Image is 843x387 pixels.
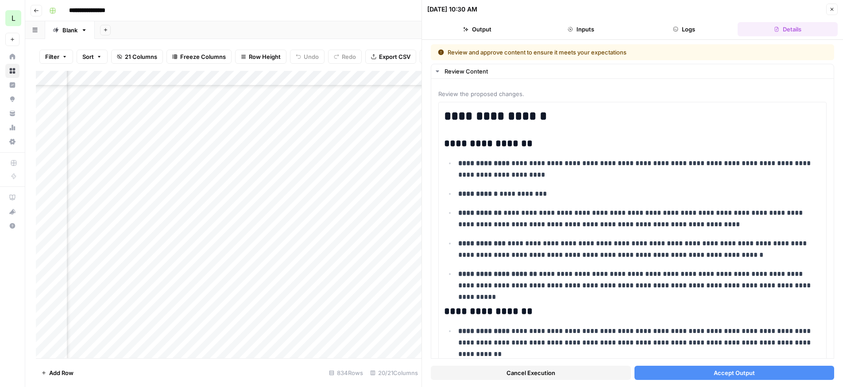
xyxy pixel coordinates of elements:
[714,368,755,377] span: Accept Output
[6,205,19,218] div: What's new?
[290,50,325,64] button: Undo
[45,21,95,39] a: Blank
[328,50,362,64] button: Redo
[431,366,631,380] button: Cancel Execution
[111,50,163,64] button: 21 Columns
[367,366,421,380] div: 20/21 Columns
[36,366,79,380] button: Add Row
[634,366,835,380] button: Accept Output
[5,106,19,120] a: Your Data
[365,50,416,64] button: Export CSV
[249,52,281,61] span: Row Height
[325,366,367,380] div: 834 Rows
[438,89,827,98] span: Review the proposed changes.
[5,219,19,233] button: Help + Support
[5,7,19,29] button: Workspace: Lob
[235,50,286,64] button: Row Height
[77,50,108,64] button: Sort
[445,67,828,76] div: Review Content
[166,50,232,64] button: Freeze Columns
[125,52,157,61] span: 21 Columns
[438,48,727,57] div: Review and approve content to ensure it meets your expectations
[5,190,19,205] a: AirOps Academy
[5,135,19,149] a: Settings
[180,52,226,61] span: Freeze Columns
[5,205,19,219] button: What's new?
[427,5,477,14] div: [DATE] 10:30 AM
[427,22,527,36] button: Output
[738,22,838,36] button: Details
[62,26,77,35] div: Blank
[5,92,19,106] a: Opportunities
[5,50,19,64] a: Home
[431,64,834,78] button: Review Content
[342,52,356,61] span: Redo
[379,52,410,61] span: Export CSV
[634,22,735,36] button: Logs
[12,13,15,23] span: L
[49,368,73,377] span: Add Row
[5,78,19,92] a: Insights
[82,52,94,61] span: Sort
[531,22,631,36] button: Inputs
[304,52,319,61] span: Undo
[5,64,19,78] a: Browse
[5,120,19,135] a: Usage
[39,50,73,64] button: Filter
[45,52,59,61] span: Filter
[507,368,555,377] span: Cancel Execution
